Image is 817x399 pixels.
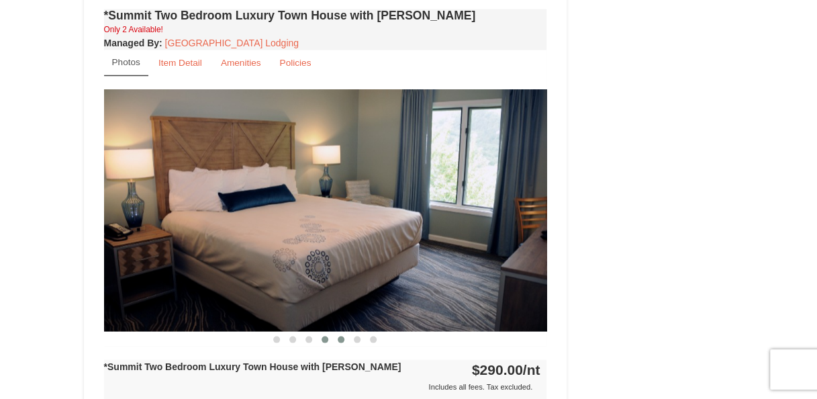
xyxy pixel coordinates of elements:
[279,58,311,68] small: Policies
[104,38,159,48] span: Managed By
[158,58,202,68] small: Item Detail
[104,50,148,76] a: Photos
[150,50,211,76] a: Item Detail
[104,89,547,331] img: 18876286-104-e3bb2b46.png
[271,50,320,76] a: Policies
[523,361,540,377] span: /nt
[472,361,540,377] strong: $290.00
[212,50,270,76] a: Amenities
[104,25,163,34] small: Only 2 Available!
[104,9,547,22] h4: *Summit Two Bedroom Luxury Town House with [PERSON_NAME]
[104,38,162,48] strong: :
[165,38,299,48] a: [GEOGRAPHIC_DATA] Lodging
[221,58,261,68] small: Amenities
[112,57,140,67] small: Photos
[104,361,401,371] strong: *Summit Two Bedroom Luxury Town House with [PERSON_NAME]
[104,380,540,393] div: Includes all fees. Tax excluded.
